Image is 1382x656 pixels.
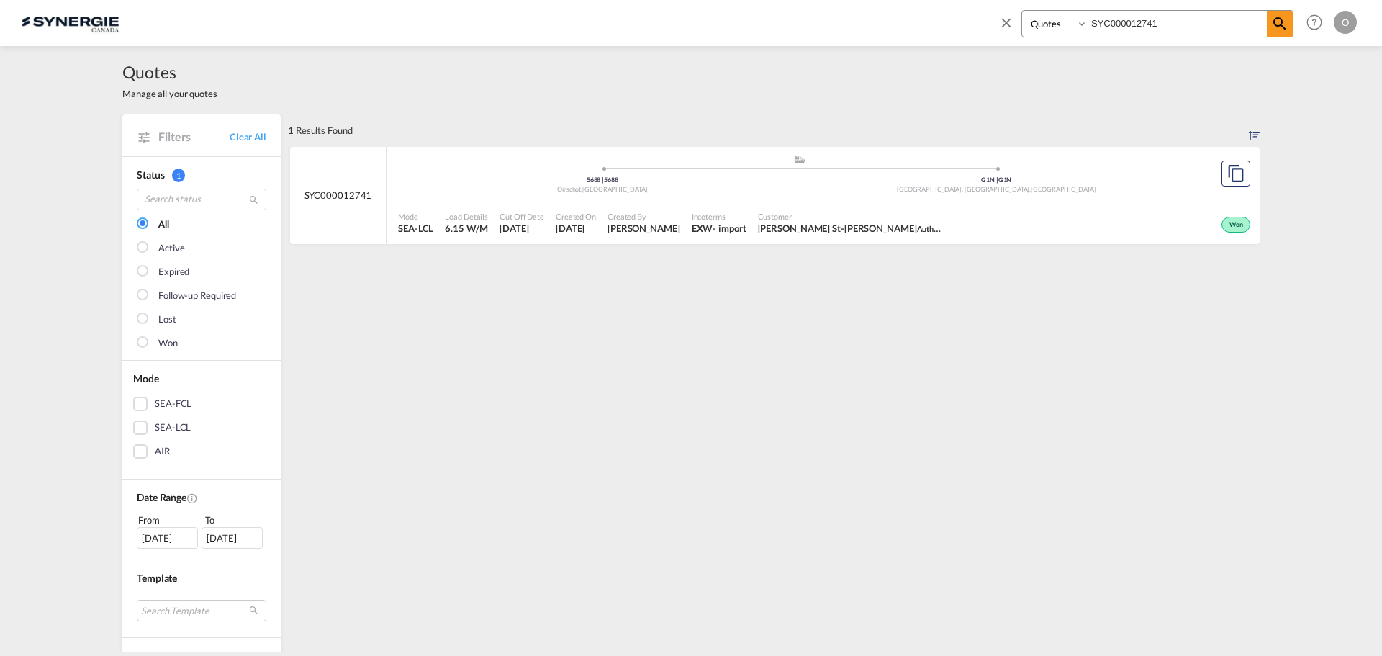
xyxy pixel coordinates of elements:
[1334,11,1357,34] div: O
[137,189,266,210] input: Search status
[996,176,998,184] span: |
[1088,11,1267,36] input: Enter Quotation Number
[398,211,433,222] span: Mode
[1267,11,1293,37] span: icon-magnify
[1031,185,1096,193] span: [GEOGRAPHIC_DATA]
[500,211,544,222] span: Cut Off Date
[248,194,259,205] md-icon: icon-magnify
[158,336,178,351] div: Won
[137,491,186,503] span: Date Range
[1029,185,1031,193] span: ,
[445,223,487,234] span: 6.15 W/M
[137,513,266,549] span: From To [DATE][DATE]
[158,217,169,232] div: All
[445,211,488,222] span: Load Details
[133,372,159,385] span: Mode
[1227,165,1245,182] md-icon: assets/icons/custom/copyQuote.svg
[137,572,177,584] span: Template
[998,10,1021,45] span: icon-close
[556,222,596,235] span: 26 Jun 2025
[1249,114,1260,146] div: Sort by: Created On
[155,397,191,411] div: SEA-FCL
[186,493,198,504] md-icon: Created On
[398,222,433,235] span: SEA-LCL
[604,176,618,184] span: 5688
[288,114,353,146] div: 1 Results Found
[22,6,119,39] img: 1f56c880d42311ef80fc7dca854c8e59.png
[557,185,582,193] span: Oirschot
[998,176,1012,184] span: G1N
[133,444,270,459] md-checkbox: AIR
[202,527,263,549] div: [DATE]
[608,222,680,235] span: Rosa Ho
[981,176,998,184] span: G1N
[290,147,1260,245] div: SYC000012741 assets/icons/custom/ship-fill.svgassets/icons/custom/roll-o-plane.svgOrigin Netherla...
[692,211,746,222] span: Incoterms
[602,176,604,184] span: |
[587,176,604,184] span: 5688
[122,87,217,100] span: Manage all your quotes
[155,421,191,435] div: SEA-LCL
[172,169,185,182] span: 1
[137,527,198,549] div: [DATE]
[155,444,170,459] div: AIR
[158,241,184,256] div: Active
[758,222,945,235] span: Madeleine Pelletier St-Onge Authentique Design
[1302,10,1334,36] div: Help
[692,222,746,235] div: EXW import
[122,60,217,84] span: Quotes
[1302,10,1327,35] span: Help
[692,222,713,235] div: EXW
[137,513,200,527] div: From
[137,168,266,182] div: Status 1
[137,169,164,181] span: Status
[230,130,266,143] a: Clear All
[1221,161,1250,187] button: Copy Quote
[758,211,945,222] span: Customer
[1271,15,1288,32] md-icon: icon-magnify
[500,222,544,235] span: 26 Jun 2025
[1221,217,1250,233] div: Won
[158,265,189,279] div: Expired
[917,223,985,234] span: Authentique Design
[1229,220,1247,230] span: Won
[582,185,647,193] span: [GEOGRAPHIC_DATA]
[713,222,746,235] div: - import
[304,189,372,202] span: SYC000012741
[998,14,1014,30] md-icon: icon-close
[897,185,1031,193] span: [GEOGRAPHIC_DATA], [GEOGRAPHIC_DATA]
[133,397,270,411] md-checkbox: SEA-FCL
[581,185,582,193] span: ,
[133,421,270,435] md-checkbox: SEA-LCL
[556,211,596,222] span: Created On
[204,513,267,527] div: To
[791,156,808,163] md-icon: assets/icons/custom/ship-fill.svg
[158,129,230,145] span: Filters
[158,313,176,327] div: Lost
[158,289,236,303] div: Follow-up Required
[608,211,680,222] span: Created By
